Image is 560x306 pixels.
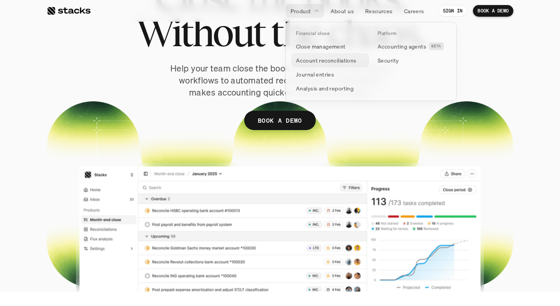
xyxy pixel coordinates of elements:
[290,7,311,15] p: Product
[258,115,302,126] p: BOOK A DEMO
[378,31,397,36] p: Platform
[296,70,334,78] p: Journal entries
[443,8,463,14] p: SIGN IN
[271,15,320,50] span: the
[431,44,441,49] h2: BETA
[399,4,429,18] a: Careers
[478,8,509,14] p: BOOK A DEMO
[291,67,369,81] a: Journal entries
[378,42,426,50] p: Accounting agents
[92,148,126,153] a: Privacy Policy
[373,53,451,67] a: Security
[365,7,393,15] p: Resources
[136,15,264,50] span: Without
[473,5,513,17] a: BOOK A DEMO
[373,39,451,53] a: Accounting agentsBETA
[404,7,424,15] p: Careers
[326,4,359,18] a: About us
[291,39,369,53] a: Close management
[296,56,357,64] p: Account reconciliations
[438,5,467,17] a: SIGN IN
[291,81,369,95] a: Analysis and reporting
[167,63,393,98] p: Help your team close the books faster. From centralized workflows to automated reconciliations, W...
[296,84,353,92] p: Analysis and reporting
[296,31,329,36] p: Financial close
[296,42,346,50] p: Close management
[291,53,369,67] a: Account reconciliations
[360,4,397,18] a: Resources
[378,56,399,64] p: Security
[244,111,316,130] a: BOOK A DEMO
[331,7,354,15] p: About us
